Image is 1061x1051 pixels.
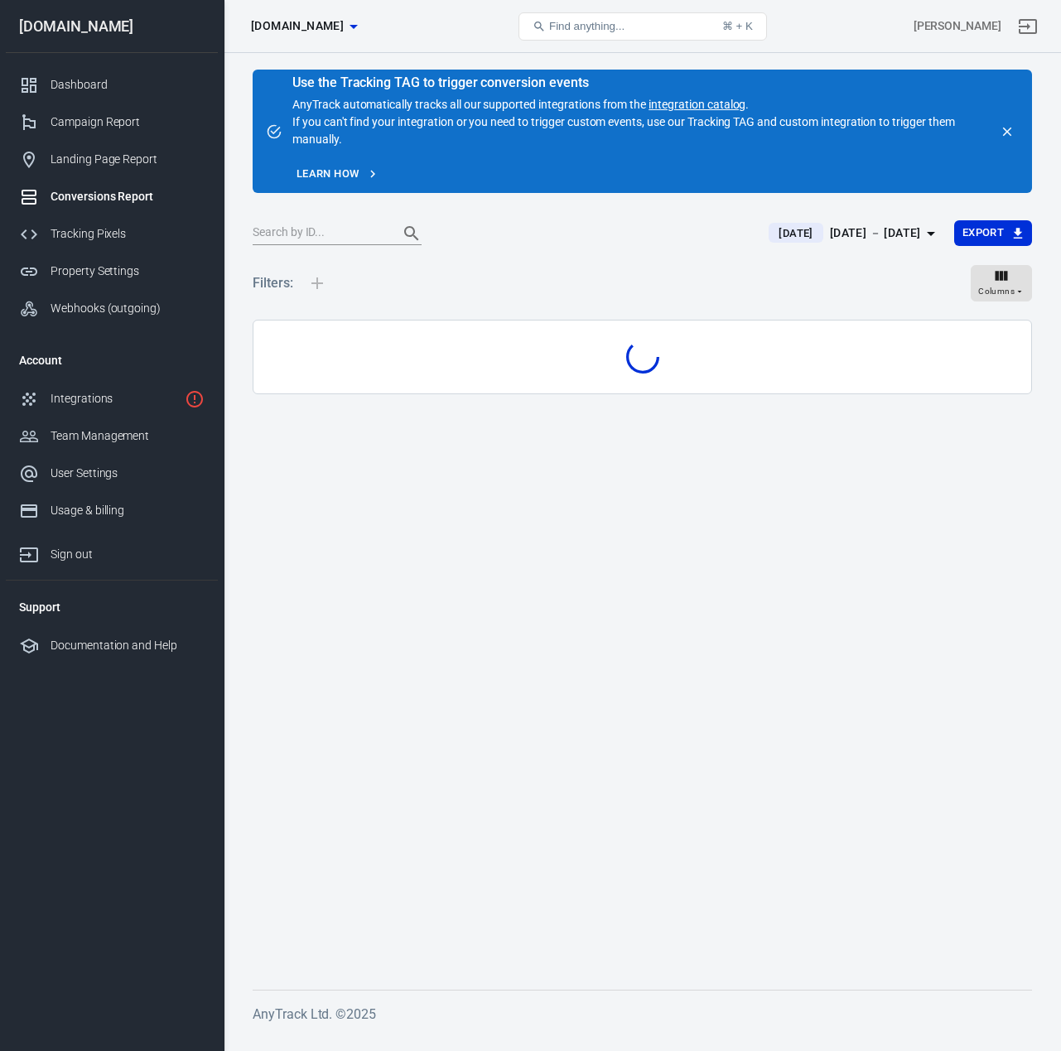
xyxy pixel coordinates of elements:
[996,120,1019,143] button: close
[51,225,205,243] div: Tracking Pixels
[51,465,205,482] div: User Settings
[253,257,293,310] h5: Filters:
[722,20,753,32] div: ⌘ + K
[6,529,218,573] a: Sign out
[51,390,178,407] div: Integrations
[978,284,1015,299] span: Columns
[6,19,218,34] div: [DOMAIN_NAME]
[914,17,1001,35] div: Account id: KToD0dC4
[51,427,205,445] div: Team Management
[549,20,625,32] span: Find anything...
[51,188,205,205] div: Conversions Report
[185,389,205,409] svg: 1 networks not verified yet
[51,151,205,168] div: Landing Page Report
[6,178,218,215] a: Conversions Report
[518,12,767,41] button: Find anything...⌘ + K
[6,380,218,417] a: Integrations
[6,340,218,380] li: Account
[6,104,218,141] a: Campaign Report
[6,290,218,327] a: Webhooks (outgoing)
[6,141,218,178] a: Landing Page Report
[6,587,218,627] li: Support
[6,417,218,455] a: Team Management
[51,637,205,654] div: Documentation and Help
[971,265,1032,301] button: Columns
[253,1004,1032,1024] h6: AnyTrack Ltd. © 2025
[6,66,218,104] a: Dashboard
[244,11,364,41] button: [DOMAIN_NAME]
[1008,7,1048,46] a: Sign out
[392,214,432,253] button: Search
[954,220,1032,246] button: Export
[292,162,383,187] a: Learn how
[6,455,218,492] a: User Settings
[292,75,986,91] div: Use the Tracking TAG to trigger conversion events
[649,98,745,111] a: integration catalog
[292,76,986,148] div: AnyTrack automatically tracks all our supported integrations from the . If you can't find your in...
[6,492,218,529] a: Usage & billing
[51,263,205,280] div: Property Settings
[6,253,218,290] a: Property Settings
[51,546,205,563] div: Sign out
[51,502,205,519] div: Usage & billing
[251,16,344,36] span: sunscapelawns.com
[830,223,921,243] div: [DATE] － [DATE]
[6,215,218,253] a: Tracking Pixels
[51,113,205,131] div: Campaign Report
[755,219,953,247] button: [DATE][DATE] － [DATE]
[253,223,385,244] input: Search by ID...
[51,300,205,317] div: Webhooks (outgoing)
[51,76,205,94] div: Dashboard
[772,225,819,242] span: [DATE]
